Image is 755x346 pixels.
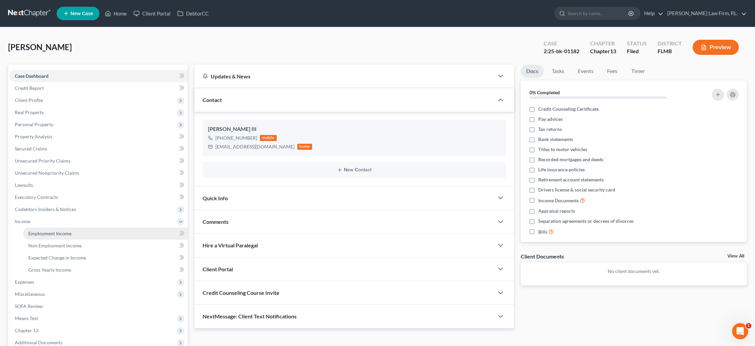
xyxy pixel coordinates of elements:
a: DebtorCC [174,7,212,20]
a: Events [572,65,599,78]
span: Personal Property [15,122,53,127]
div: [PERSON_NAME] III [208,125,501,133]
span: Additional Documents [15,340,62,345]
span: Credit Counseling Certificate [538,106,599,112]
a: Lawsuits [9,179,188,191]
span: Credit Counseling Course Invite [203,289,279,296]
a: Expected Change in Income [23,252,188,264]
span: Quick Info [203,195,228,201]
span: Unsecured Nonpriority Claims [15,170,79,176]
span: Secured Claims [15,146,47,151]
span: Appraisal reports [538,208,575,214]
span: Client Profile [15,97,43,103]
span: SOFA Review [15,303,43,309]
span: Chapter 13 [15,327,38,333]
div: [PHONE_NUMBER] [215,135,257,141]
a: Non Employment Income [23,240,188,252]
span: Case Dashboard [15,73,49,79]
span: Client Portal [203,266,233,272]
div: Client Documents [521,253,564,260]
a: Tasks [546,65,570,78]
a: Case Dashboard [9,70,188,82]
a: Fees [602,65,623,78]
a: Employment Income [23,228,188,240]
iframe: Intercom live chat [732,323,748,339]
div: Updates & News [203,73,486,80]
a: Executory Contracts [9,191,188,203]
span: Life insurance policies [538,166,585,173]
div: Chapter [590,40,616,47]
span: Bank statements [538,136,573,143]
span: Drivers license & social security card [538,186,615,193]
span: Lawsuits [15,182,33,188]
span: Income [15,218,30,224]
a: Unsecured Nonpriority Claims [9,167,188,179]
span: Recorded mortgages and deeds [538,156,603,163]
span: Codebtors Insiders & Notices [15,206,76,212]
div: Status [627,40,647,47]
span: 1 [746,323,751,328]
span: Tax returns [538,126,562,133]
button: New Contact [208,167,501,173]
span: NextMessage: Client Text Notifications [203,313,297,319]
span: Means Test [15,315,38,321]
a: SOFA Review [9,300,188,312]
a: Property Analysis [9,131,188,143]
div: [EMAIL_ADDRESS][DOMAIN_NAME] [215,143,295,150]
span: Titles to motor vehicles [538,146,587,153]
a: Gross Yearly Income [23,264,188,276]
span: Real Property [15,109,44,115]
a: Help [641,7,663,20]
a: Credit Report [9,82,188,94]
div: home [297,144,312,150]
strong: 0% Completed [530,90,560,95]
a: Unsecured Priority Claims [9,155,188,167]
span: Unsecured Priority Claims [15,158,70,164]
span: Miscellaneous [15,291,45,297]
span: Non Employment Income [28,243,82,248]
span: Pay advices [538,116,563,123]
input: Search by name... [568,7,629,20]
span: Separation agreements or decrees of divorces [538,218,634,224]
span: Comments [203,218,229,225]
div: District [658,40,682,47]
span: New Case [70,11,93,16]
span: Property Analysis [15,134,52,139]
span: Credit Report [15,85,44,91]
span: 13 [610,48,616,54]
span: Contact [203,97,222,103]
a: Docs [521,65,544,78]
a: Client Portal [130,7,174,20]
span: Expected Change in Income [28,255,86,261]
span: Income Documents [538,197,579,204]
a: [PERSON_NAME] Law Firm, P.L. [664,7,747,20]
button: Preview [693,40,739,55]
div: mobile [260,135,277,141]
div: Case [544,40,579,47]
div: FLMB [658,47,682,55]
a: View All [727,254,744,258]
span: Retirement account statements [538,176,604,183]
a: Secured Claims [9,143,188,155]
span: Gross Yearly Income [28,267,71,273]
span: Bills [538,229,547,235]
span: Hire a Virtual Paralegal [203,242,258,248]
p: No client documents yet. [526,268,742,275]
a: Timer [626,65,650,78]
div: Chapter [590,47,616,55]
span: [PERSON_NAME] [8,42,72,52]
div: Filed [627,47,647,55]
div: 2:25-bk-01182 [544,47,579,55]
span: Expenses [15,279,34,285]
span: Executory Contracts [15,194,58,200]
a: Home [101,7,130,20]
span: Employment Income [28,231,71,236]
